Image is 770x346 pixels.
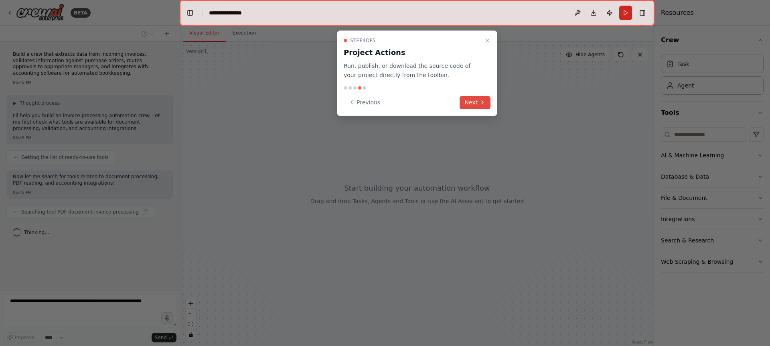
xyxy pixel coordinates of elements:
button: Next [460,96,490,109]
span: Step 4 of 5 [350,37,376,44]
p: Run, publish, or download the source code of your project directly from the toolbar. [344,61,481,80]
h3: Project Actions [344,47,481,58]
button: Close walkthrough [482,36,492,45]
button: Hide left sidebar [184,7,196,18]
button: Previous [344,96,385,109]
